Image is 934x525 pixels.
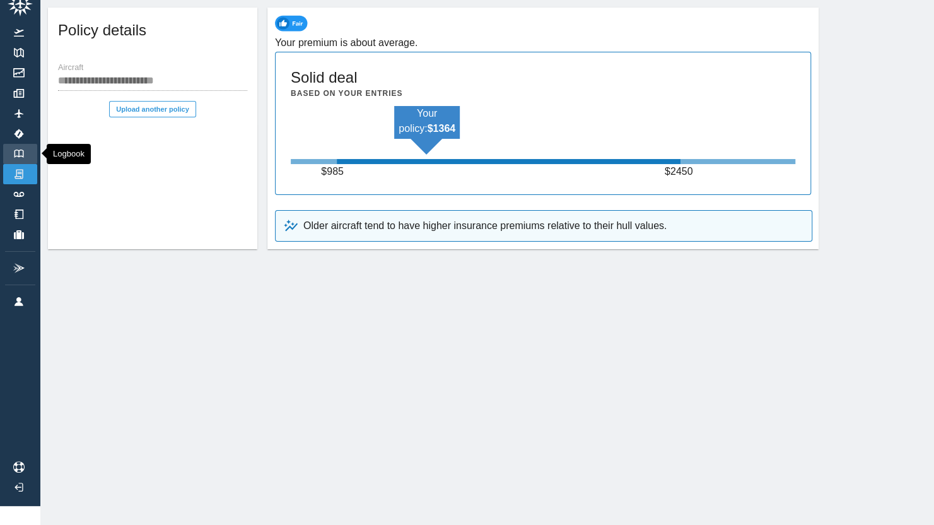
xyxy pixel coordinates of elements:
[58,20,146,40] h5: Policy details
[665,164,696,179] p: $ 2450
[303,218,667,233] p: Older aircraft tend to have higher insurance premiums relative to their hull values.
[283,218,298,233] img: uptrend-and-star-798e9c881b4915e3b082.svg
[58,62,83,74] label: Aircraft
[275,15,311,32] img: fair-policy-chip-16a22df130daad956e14.svg
[321,164,353,179] p: $ 985
[394,106,460,136] p: Your policy:
[291,88,402,100] h6: Based on your entries
[428,123,456,134] b: $ 1364
[48,8,257,58] div: Policy details
[275,34,811,52] h6: Your premium is about average.
[109,101,196,117] button: Upload another policy
[291,68,357,88] h5: Solid deal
